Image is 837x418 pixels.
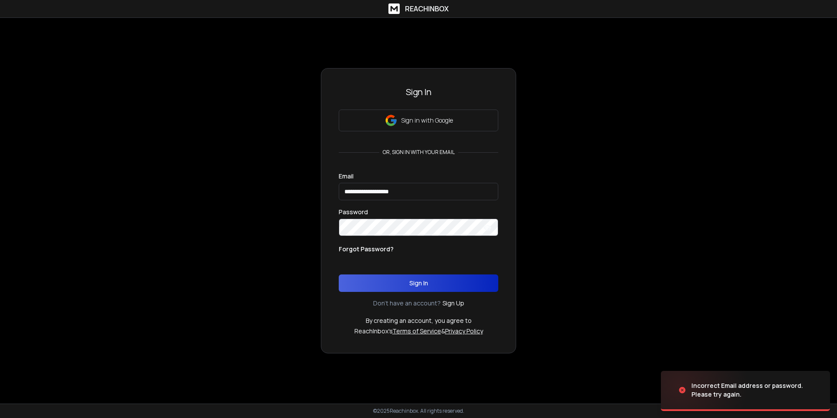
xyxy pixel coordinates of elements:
p: ReachInbox's & [354,327,483,336]
a: Sign Up [442,299,464,308]
button: Sign In [339,274,498,292]
p: © 2025 Reachinbox. All rights reserved. [373,408,464,415]
a: Privacy Policy [445,327,483,335]
img: image [661,367,748,414]
label: Email [339,173,354,179]
a: Terms of Service [392,327,441,335]
p: Forgot Password? [339,245,394,254]
h1: ReachInbox [405,3,449,14]
a: ReachInbox [388,3,449,14]
p: Don't have an account? [373,299,441,308]
button: Sign in with Google [339,110,498,131]
div: Incorrect Email address or password. Please try again. [691,381,820,399]
label: Password [339,209,368,215]
p: Sign in with Google [401,116,453,125]
p: By creating an account, you agree to [366,316,472,325]
h3: Sign In [339,86,498,98]
p: or, sign in with your email [379,149,458,156]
